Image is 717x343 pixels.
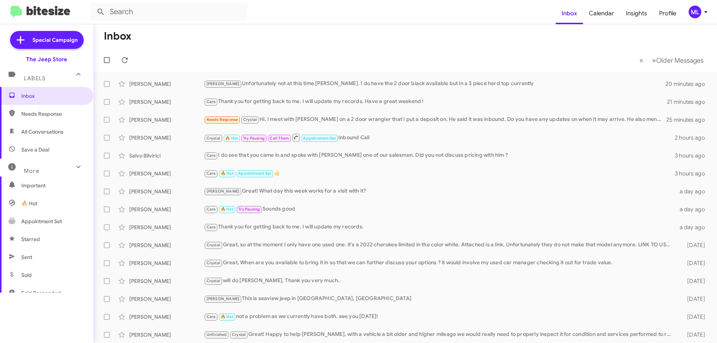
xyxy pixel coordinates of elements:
button: Next [648,53,708,68]
div: [PERSON_NAME] [129,170,204,177]
div: not a problem as we currently have both. see you [DATE]! [204,312,675,321]
div: This is seaview jeep in [GEOGRAPHIC_DATA], [GEOGRAPHIC_DATA] [204,294,675,303]
div: [DATE] [675,241,711,249]
div: Thank you for getting back to me. I will update my records. [204,223,675,231]
div: 👍 [204,169,675,178]
span: « [639,56,643,65]
span: Cara [207,153,216,158]
h1: Inbox [104,30,131,42]
span: Cara [207,314,216,319]
div: 20 minutes ago [666,80,711,88]
div: [PERSON_NAME] [129,331,204,339]
div: [PERSON_NAME] [129,313,204,321]
div: Great, so at the moment I only have one used one. it's a 2022 cherokee limited in the color white... [204,241,675,249]
span: Cara [207,225,216,230]
div: [PERSON_NAME] [129,277,204,285]
span: Special Campaign [32,36,78,44]
div: 2 hours ago [675,134,711,141]
div: [PERSON_NAME] [129,80,204,88]
div: [PERSON_NAME] [129,98,204,106]
div: [DATE] [675,259,711,267]
span: [PERSON_NAME] [207,189,240,194]
button: Previous [635,53,648,68]
a: Profile [653,3,682,24]
span: 🔥 Hot [21,200,37,207]
span: Important [21,182,85,189]
span: Older Messages [656,56,704,65]
span: Sent [21,253,32,261]
div: Inbound Call [204,133,675,142]
div: Great! Happy to help [PERSON_NAME], with a vehicle a bit older and higher mileage we would really... [204,330,675,339]
span: Call Them [270,136,289,141]
div: Thank you for getting back to me. I will update my records. Have a great weekend ! [204,97,667,106]
span: Needs Response [21,110,85,118]
span: » [652,56,656,65]
div: 3 hours ago [675,152,711,159]
span: 🔥 Hot [221,207,233,212]
span: All Conversations [21,128,63,135]
button: ML [682,6,709,18]
span: 🔥 Hot [225,136,238,141]
span: Try Pausing [238,207,260,212]
span: [PERSON_NAME] [207,296,240,301]
div: [PERSON_NAME] [129,188,204,195]
div: Great, When are you available to bring it in so that we can further discuss your options ? it wou... [204,259,675,267]
span: Cara [207,171,216,176]
div: The Jeep Store [26,56,67,63]
div: Great! What day this week works for a visit with it? [204,187,675,196]
span: Crystal [243,117,257,122]
input: Search [90,3,247,21]
div: [PERSON_NAME] [129,259,204,267]
span: Unfinished [207,332,227,337]
div: 3 hours ago [675,170,711,177]
span: 🔥 Hot [221,171,233,176]
span: Cara [207,99,216,104]
div: ML [689,6,701,18]
div: Sounds good [204,205,675,213]
span: Crystal [232,332,246,337]
span: Crystal [207,243,220,247]
span: Sold [21,271,32,279]
span: Crystal [207,136,220,141]
div: will do [PERSON_NAME], Thank you very much. [204,277,675,285]
div: [PERSON_NAME] [129,295,204,303]
div: [PERSON_NAME] [129,206,204,213]
div: a day ago [675,224,711,231]
div: I do see that you came in and spoke with [PERSON_NAME] one of our salesmen. Did you not discuss p... [204,151,675,160]
div: [PERSON_NAME] [129,224,204,231]
span: Cara [207,207,216,212]
div: a day ago [675,188,711,195]
div: 21 minutes ago [667,98,711,106]
div: [PERSON_NAME] [129,241,204,249]
div: [PERSON_NAME] [129,134,204,141]
nav: Page navigation example [635,53,708,68]
div: Hi. I meet with [PERSON_NAME] on a 2 door wrangler that I put a deposit on. He said it was inboun... [204,115,666,124]
div: [DATE] [675,277,711,285]
span: Needs Response [207,117,238,122]
span: Crystal [207,278,220,283]
div: [DATE] [675,313,711,321]
span: Starred [21,236,40,243]
div: Unfortunately not at this time [PERSON_NAME]. I do have the 2 door black available but in a 3 pie... [204,79,666,88]
div: [DATE] [675,331,711,339]
a: Special Campaign [10,31,84,49]
span: Crystal [207,261,220,265]
a: Inbox [556,3,583,24]
span: More [24,168,39,174]
div: Salvo Bilvirici [129,152,204,159]
a: Calendar [583,3,620,24]
span: Appointment Set [238,171,271,176]
span: Appointment Set [21,218,62,225]
span: 🔥 Hot [221,314,233,319]
span: Labels [24,75,46,82]
span: Appointment Set [303,136,336,141]
a: Insights [620,3,653,24]
span: Try Pausing [243,136,265,141]
div: a day ago [675,206,711,213]
div: 25 minutes ago [666,116,711,124]
div: [DATE] [675,295,711,303]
